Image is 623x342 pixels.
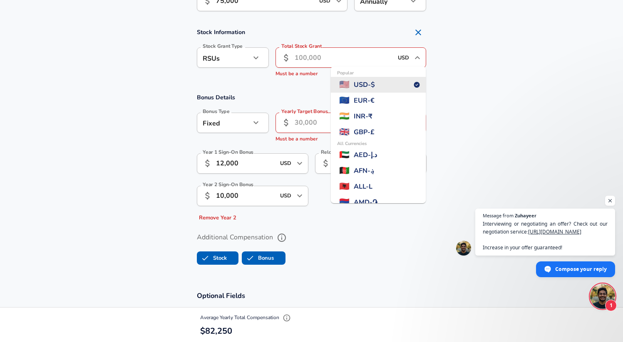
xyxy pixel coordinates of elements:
[203,150,253,155] label: Year 1 Sign-On Bonus
[515,213,536,218] span: Zuhayeer
[339,94,350,107] span: 🇪🇺
[197,251,238,265] button: StockStock
[205,325,232,337] span: 82,250
[197,250,213,266] span: Stock
[197,212,238,224] button: Remove Year 2
[197,231,427,245] label: Additional Compensation
[339,110,350,123] span: 🇮🇳
[278,157,294,170] input: USD
[203,44,243,49] label: Stock Grant Type
[294,157,305,169] button: Open
[197,113,251,133] div: Fixed
[590,284,615,309] div: Open chat
[412,52,423,64] button: Close
[197,47,251,68] div: RSUs
[275,231,289,245] button: help
[203,182,253,187] label: Year 2 Sign-On Bonus
[354,150,377,160] span: AED - د.إ
[242,250,258,266] span: Bonus
[483,213,514,218] span: Message from
[354,166,375,176] span: AFN - ؋
[339,196,350,209] span: 🇦🇲
[339,126,350,138] span: 🇬🇧
[197,291,427,300] h3: Optional Fields
[278,189,294,202] input: USD
[242,250,274,266] label: Bonus
[295,113,393,133] input: 30,000
[197,89,427,106] h4: Bonus Details
[216,153,275,174] input: 30,000
[605,300,617,311] span: 1
[395,51,412,64] input: USD
[337,140,367,148] span: All Currencies
[354,182,372,192] span: ALL - L
[197,24,427,41] h4: Stock Information
[280,312,293,324] button: Explain Total Compensation
[339,180,350,193] span: 🇦🇱
[339,79,350,91] span: 🇺🇸
[337,70,354,77] span: Popular
[203,109,230,114] label: Bonus Type
[242,251,285,265] button: BonusBonus
[281,109,328,114] label: Yearly Target Bonus
[276,70,318,77] span: Must be a number
[200,325,205,337] span: $
[354,197,377,207] span: AMD - ֏
[216,186,275,206] input: 30,000
[354,80,375,90] span: USD - $
[295,47,393,68] input: 100,000
[197,250,227,266] label: Stock
[555,262,607,276] span: Compose your reply
[354,127,375,137] span: GBP - £
[294,190,305,202] button: Open
[354,111,372,121] span: INR - ₹
[483,220,608,251] span: Interviewing or negotiating an offer? Check out our negotiation service: Increase in your offer g...
[321,150,361,155] label: Relocation Bonus
[200,314,293,321] span: Average Yearly Total Compensation
[354,96,375,106] span: EUR - €
[339,149,350,161] span: 🇦🇪
[281,44,322,49] label: Total Stock Grant
[339,165,350,177] span: 🇦🇫
[276,135,318,142] span: Must be a number
[410,24,427,41] button: Remove Section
